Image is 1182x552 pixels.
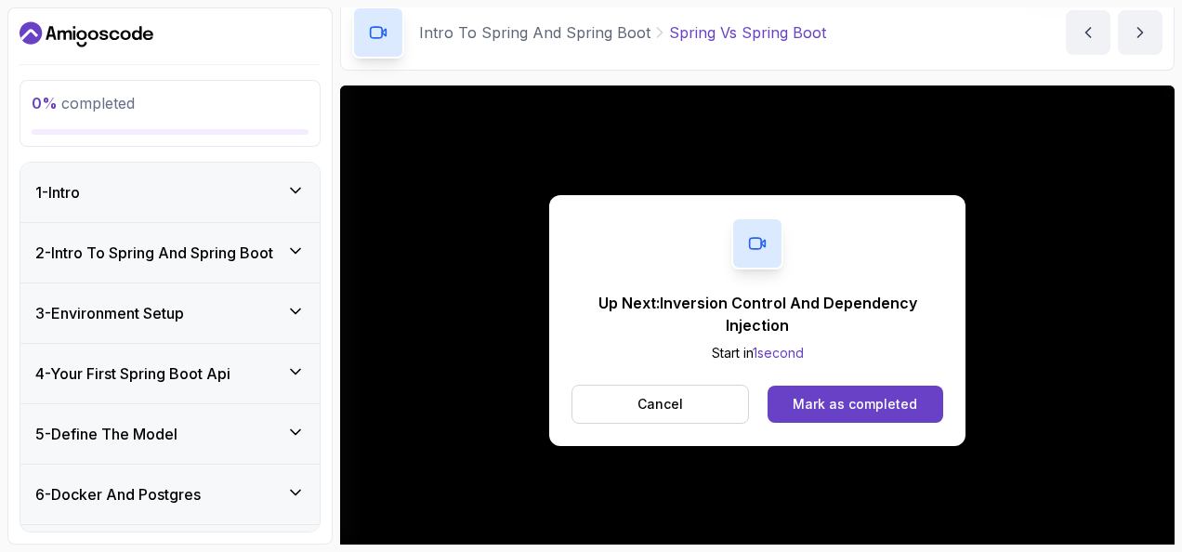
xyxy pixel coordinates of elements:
[669,21,826,44] p: Spring Vs Spring Boot
[571,385,749,424] button: Cancel
[35,423,177,445] h3: 5 - Define The Model
[637,395,683,414] p: Cancel
[32,94,135,112] span: completed
[571,292,943,336] p: Up Next: Inversion Control And Dependency Injection
[20,163,320,222] button: 1-Intro
[20,223,320,283] button: 2-Intro To Spring And Spring Boot
[35,362,230,385] h3: 4 - Your First Spring Boot Api
[571,344,943,362] p: Start in
[20,283,320,343] button: 3-Environment Setup
[32,94,58,112] span: 0 %
[1118,10,1162,55] button: next content
[753,345,804,361] span: 1 second
[20,404,320,464] button: 5-Define The Model
[1066,10,1110,55] button: previous content
[35,181,80,204] h3: 1 - Intro
[768,386,943,423] button: Mark as completed
[20,465,320,524] button: 6-Docker And Postgres
[20,20,153,49] a: Dashboard
[35,242,273,264] h3: 2 - Intro To Spring And Spring Boot
[35,302,184,324] h3: 3 - Environment Setup
[793,395,917,414] div: Mark as completed
[20,344,320,403] button: 4-Your First Spring Boot Api
[35,483,201,506] h3: 6 - Docker And Postgres
[419,21,650,44] p: Intro To Spring And Spring Boot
